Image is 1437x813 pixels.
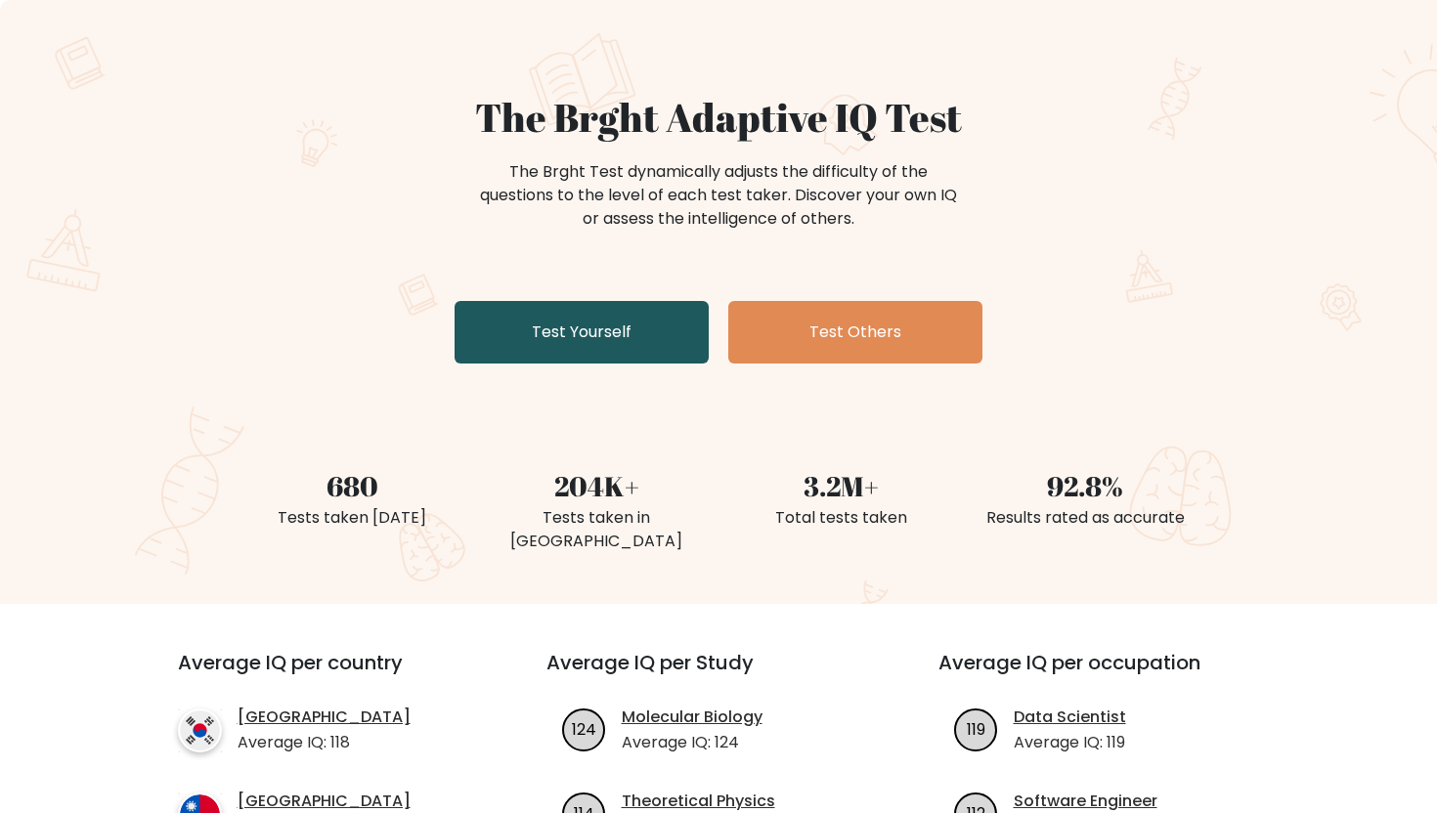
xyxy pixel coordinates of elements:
[1014,706,1126,729] a: Data Scientist
[728,301,982,364] a: Test Others
[546,651,892,698] h3: Average IQ per Study
[1014,790,1157,813] a: Software Engineer
[241,94,1196,141] h1: The Brght Adaptive IQ Test
[238,790,411,813] a: [GEOGRAPHIC_DATA]
[730,465,951,506] div: 3.2M+
[241,465,462,506] div: 680
[238,731,411,754] p: Average IQ: 118
[938,651,1284,698] h3: Average IQ per occupation
[455,301,709,364] a: Test Yourself
[622,706,762,729] a: Molecular Biology
[975,506,1196,530] div: Results rated as accurate
[486,506,707,553] div: Tests taken in [GEOGRAPHIC_DATA]
[178,708,222,752] img: country
[975,465,1196,506] div: 92.8%
[486,465,707,506] div: 204K+
[622,731,762,754] p: Average IQ: 124
[730,506,951,530] div: Total tests taken
[241,506,462,530] div: Tests taken [DATE]
[1014,731,1126,754] p: Average IQ: 119
[967,717,985,740] text: 119
[622,790,775,813] a: Theoretical Physics
[238,706,411,729] a: [GEOGRAPHIC_DATA]
[572,717,596,740] text: 124
[474,160,963,231] div: The Brght Test dynamically adjusts the difficulty of the questions to the level of each test take...
[178,651,476,698] h3: Average IQ per country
